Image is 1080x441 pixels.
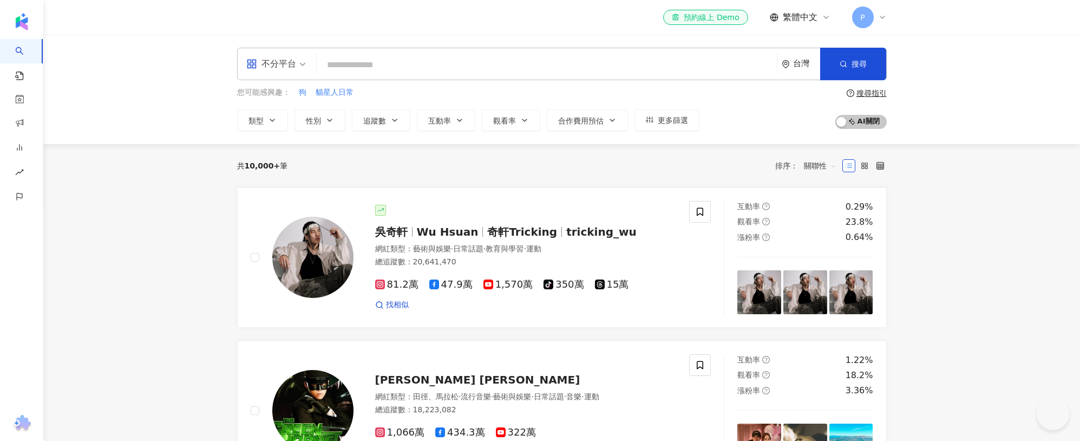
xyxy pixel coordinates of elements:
span: · [483,244,486,253]
div: 23.8% [846,216,873,228]
span: question-circle [847,89,854,97]
button: 性別 [294,109,345,131]
span: tricking_wu [566,225,637,238]
span: 性別 [306,116,321,125]
span: 1,570萬 [483,279,533,290]
span: 關聯性 [804,157,836,174]
span: 藝術與娛樂 [413,244,451,253]
span: 運動 [526,244,541,253]
span: 更多篩選 [658,116,688,125]
a: 找相似 [375,300,409,310]
span: [PERSON_NAME] [PERSON_NAME] [375,373,580,386]
img: post-image [783,270,827,314]
div: 排序： [775,157,842,174]
img: post-image [829,270,873,314]
span: question-circle [762,387,770,394]
button: 類型 [237,109,288,131]
div: 1.22% [846,354,873,366]
span: 田徑、馬拉松 [413,392,459,401]
div: 台灣 [793,59,820,68]
span: 運動 [584,392,599,401]
span: 日常話題 [453,244,483,253]
div: 總追蹤數 ： 18,223,082 [375,405,677,416]
div: 0.64% [846,231,873,243]
span: 繁體中文 [783,11,817,23]
span: 漲粉率 [737,233,760,242]
span: 類型 [248,116,264,125]
span: 434.3萬 [435,427,485,438]
span: 15萬 [595,279,629,290]
span: 47.9萬 [429,279,473,290]
a: search [15,39,37,81]
span: · [523,244,526,253]
span: question-circle [762,356,770,364]
span: 10,000+ [245,161,280,170]
span: · [531,392,533,401]
span: 互動率 [428,116,451,125]
span: 觀看率 [493,116,516,125]
div: 預約線上 Demo [672,12,739,23]
span: 350萬 [544,279,584,290]
span: · [451,244,453,253]
img: chrome extension [11,415,32,432]
iframe: Help Scout Beacon - Open [1037,398,1069,430]
span: 漲粉率 [737,386,760,395]
div: 總追蹤數 ： 20,641,470 [375,257,677,268]
img: logo icon [13,13,30,30]
span: · [581,392,584,401]
div: 3.36% [846,385,873,397]
button: 更多篩選 [634,109,699,131]
span: 互動率 [737,202,760,211]
span: 藝術與娛樂 [493,392,531,401]
span: P [860,11,865,23]
div: 0.29% [846,201,873,213]
span: · [564,392,566,401]
a: KOL Avatar吳奇軒Wu Hsuan奇軒Trickingtricking_wu網紅類型：藝術與娛樂·日常話題·教育與學習·運動總追蹤數：20,641,47081.2萬47.9萬1,570萬... [237,187,887,328]
div: 網紅類型 ： [375,244,677,255]
span: rise [15,161,24,186]
span: 互動率 [737,355,760,364]
div: 18.2% [846,369,873,381]
span: 觀看率 [737,217,760,226]
span: 322萬 [496,427,536,438]
button: 狗 [298,87,307,99]
span: 流行音樂 [461,392,491,401]
a: 預約線上 Demo [663,10,748,25]
span: 觀看率 [737,371,760,379]
span: 音樂 [566,392,581,401]
span: 1,066萬 [375,427,425,438]
span: 您可能感興趣： [237,87,290,98]
span: 81.2萬 [375,279,418,290]
button: 貓星人日常 [315,87,354,99]
div: 搜尋指引 [856,89,887,98]
div: 不分平台 [246,55,296,73]
span: · [491,392,493,401]
span: 合作費用預估 [558,116,604,125]
span: question-circle [762,234,770,241]
span: 教育與學習 [486,244,523,253]
span: 找相似 [386,300,409,310]
span: 搜尋 [852,60,867,68]
span: environment [782,60,790,68]
div: 網紅類型 ： [375,392,677,403]
button: 觀看率 [482,109,540,131]
span: · [459,392,461,401]
span: 吳奇軒 [375,225,408,238]
span: Wu Hsuan [417,225,479,238]
button: 合作費用預估 [547,109,628,131]
span: question-circle [762,203,770,210]
img: KOL Avatar [272,217,354,298]
span: 奇軒Tricking [487,225,557,238]
div: 共 筆 [237,161,288,170]
img: post-image [737,270,781,314]
button: 互動率 [417,109,475,131]
span: appstore [246,59,257,69]
span: question-circle [762,371,770,379]
span: 狗 [299,87,306,98]
span: 貓星人日常 [316,87,354,98]
span: 追蹤數 [363,116,386,125]
span: 日常話題 [534,392,564,401]
button: 追蹤數 [352,109,410,131]
span: question-circle [762,218,770,225]
button: 搜尋 [820,48,886,80]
